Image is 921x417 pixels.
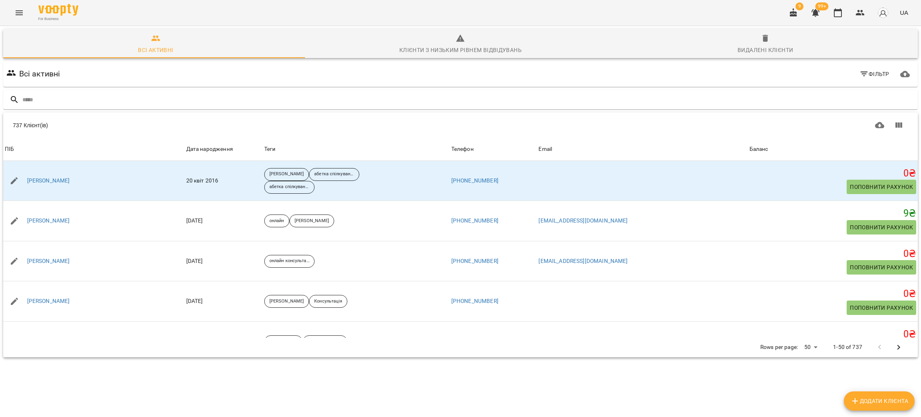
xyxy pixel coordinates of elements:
[264,335,303,348] div: Консультація
[451,144,474,154] div: Sort
[889,116,908,135] button: Показати колонки
[451,144,474,154] div: Телефон
[185,321,263,362] td: [DATE]
[760,343,798,351] p: Rows per page:
[750,328,916,341] h5: 0 ₴
[750,288,916,300] h5: 0 ₴
[138,45,173,55] div: Всі активні
[538,217,628,224] a: [EMAIL_ADDRESS][DOMAIN_NAME]
[750,167,916,180] h5: 0 ₴
[847,260,916,275] button: Поповнити рахунок
[897,5,911,20] button: UA
[859,69,889,79] span: Фільтр
[314,298,342,305] p: Консультація
[451,144,536,154] span: Телефон
[38,16,78,22] span: For Business
[269,171,304,178] p: [PERSON_NAME]
[3,112,918,138] div: Table Toolbar
[795,2,803,10] span: 9
[264,255,315,268] div: онлайн консультація
[399,45,522,55] div: Клієнти з низьким рівнем відвідувань
[750,144,916,154] span: Баланс
[269,184,309,190] p: абетка спілкування святошин
[847,220,916,235] button: Поповнити рахунок
[750,207,916,220] h5: 9 ₴
[850,263,913,272] span: Поповнити рахунок
[870,116,889,135] button: Завантажити CSV
[538,144,552,154] div: Email
[186,144,233,154] div: Sort
[186,144,233,154] div: Дата народження
[847,180,916,194] button: Поповнити рахунок
[451,258,498,264] a: [PHONE_NUMBER]
[850,396,908,406] span: Додати клієнта
[850,303,913,313] span: Поповнити рахунок
[309,295,347,308] div: Консультація
[877,7,889,18] img: avatar_s.png
[856,67,893,81] button: Фільтр
[900,8,908,17] span: UA
[844,391,915,411] button: Додати клієнта
[5,144,183,154] span: ПІБ
[850,223,913,232] span: Поповнити рахунок
[538,144,746,154] span: Email
[264,144,448,154] div: Теги
[13,121,459,129] div: 737 Клієнт(ів)
[289,215,334,227] div: [PERSON_NAME]
[750,248,916,260] h5: 0 ₴
[738,45,793,55] div: Видалені клієнти
[5,144,14,154] div: ПІБ
[801,341,820,353] div: 50
[27,297,70,305] a: [PERSON_NAME]
[303,335,347,348] div: [PERSON_NAME]
[538,258,628,264] a: [EMAIL_ADDRESS][DOMAIN_NAME]
[850,182,913,192] span: Поповнити рахунок
[27,257,70,265] a: [PERSON_NAME]
[186,144,261,154] span: Дата народження
[185,241,263,281] td: [DATE]
[314,171,354,178] p: абетка спілкування_святошин
[451,177,498,184] a: [PHONE_NUMBER]
[750,144,768,154] div: Sort
[27,217,70,225] a: [PERSON_NAME]
[185,201,263,241] td: [DATE]
[889,338,908,357] button: Next Page
[185,161,263,201] td: 20 квіт 2016
[833,343,862,351] p: 1-50 of 737
[264,295,309,308] div: [PERSON_NAME]
[269,218,284,225] p: онлайн
[538,144,552,154] div: Sort
[815,2,829,10] span: 99+
[269,298,304,305] p: [PERSON_NAME]
[264,215,289,227] div: онлайн
[451,217,498,224] a: [PHONE_NUMBER]
[27,177,70,185] a: [PERSON_NAME]
[264,181,315,194] div: абетка спілкування святошин
[38,4,78,16] img: Voopty Logo
[309,168,359,181] div: абетка спілкування_святошин
[185,281,263,322] td: [DATE]
[451,298,498,304] a: [PHONE_NUMBER]
[750,144,768,154] div: Баланс
[5,144,14,154] div: Sort
[295,218,329,225] p: [PERSON_NAME]
[19,68,60,80] h6: Всі активні
[10,3,29,22] button: Menu
[269,258,309,265] p: онлайн консультація
[264,168,309,181] div: [PERSON_NAME]
[847,301,916,315] button: Поповнити рахунок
